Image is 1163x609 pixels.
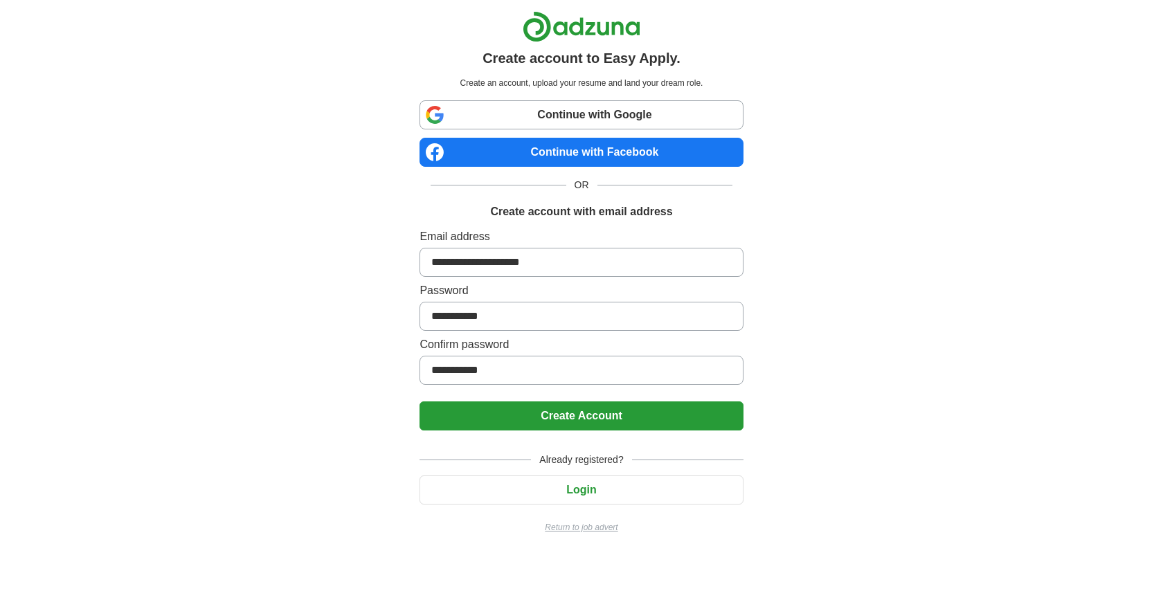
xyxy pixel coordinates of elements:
span: OR [566,178,597,192]
label: Password [420,282,743,299]
img: Adzuna logo [523,11,640,42]
a: Login [420,484,743,496]
h1: Create account with email address [490,203,672,220]
a: Return to job advert [420,521,743,534]
label: Email address [420,228,743,245]
a: Continue with Google [420,100,743,129]
p: Create an account, upload your resume and land your dream role. [422,77,740,89]
button: Login [420,475,743,505]
span: Already registered? [531,453,631,467]
h1: Create account to Easy Apply. [483,48,680,69]
a: Continue with Facebook [420,138,743,167]
label: Confirm password [420,336,743,353]
button: Create Account [420,401,743,430]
